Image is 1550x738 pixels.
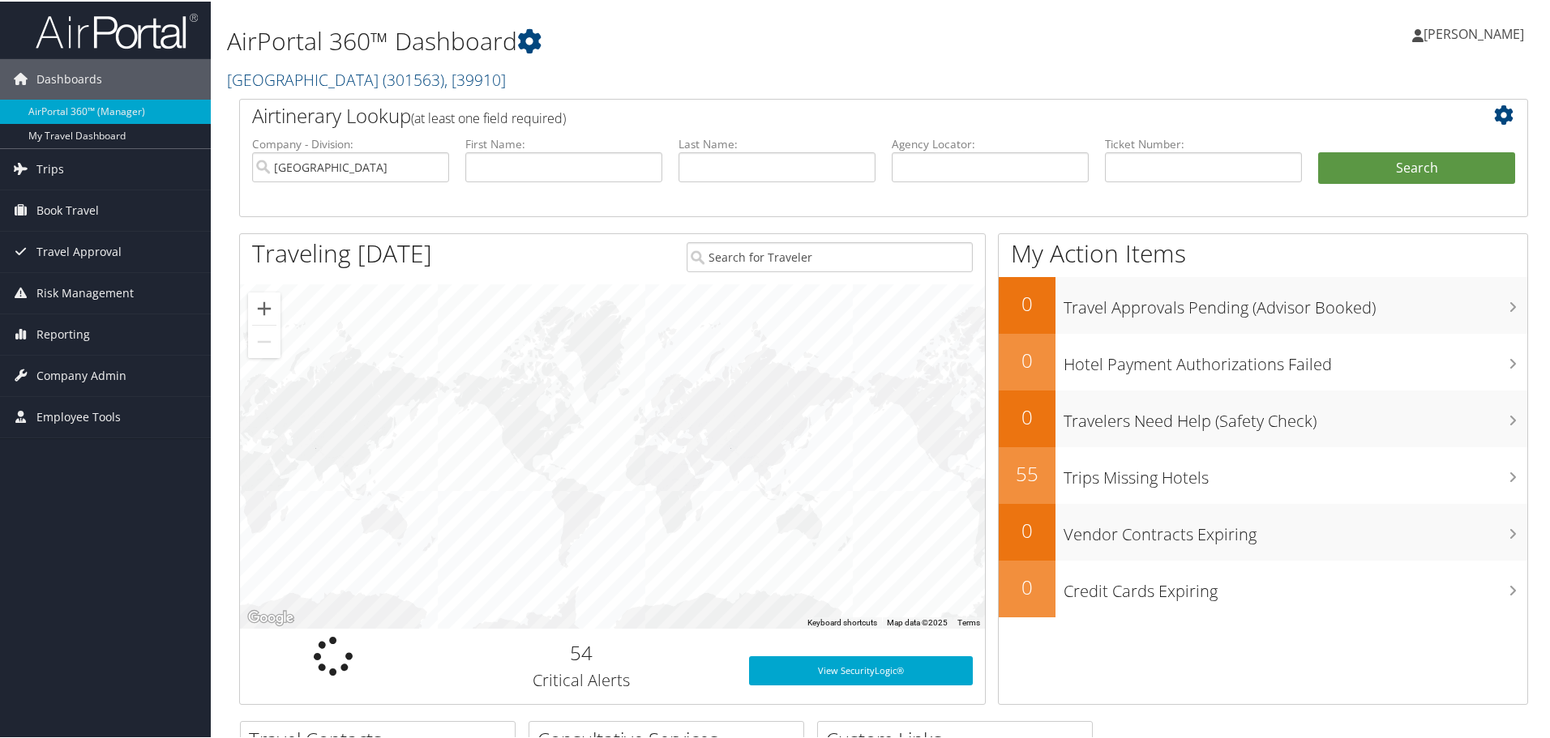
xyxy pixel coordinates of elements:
[1318,151,1515,183] button: Search
[444,67,506,89] span: , [ 39910 ]
[687,241,973,271] input: Search for Traveler
[36,189,99,229] span: Book Travel
[999,275,1527,332] a: 0Travel Approvals Pending (Advisor Booked)
[892,134,1089,151] label: Agency Locator:
[1105,134,1302,151] label: Ticket Number:
[999,502,1527,559] a: 0Vendor Contracts Expiring
[999,402,1055,429] h2: 0
[807,616,877,627] button: Keyboard shortcuts
[252,235,432,269] h1: Traveling [DATE]
[465,134,662,151] label: First Name:
[679,134,876,151] label: Last Name:
[999,559,1527,616] a: 0Credit Cards Expiring
[36,313,90,353] span: Reporting
[999,345,1055,373] h2: 0
[1412,8,1540,57] a: [PERSON_NAME]
[749,655,973,684] a: View SecurityLogic®
[36,58,102,98] span: Dashboards
[999,389,1527,446] a: 0Travelers Need Help (Safety Check)
[36,271,134,312] span: Risk Management
[252,100,1408,128] h2: Airtinerary Lookup
[999,572,1055,599] h2: 0
[244,606,298,627] a: Open this area in Google Maps (opens a new window)
[887,616,948,625] span: Map data ©2025
[248,291,280,323] button: Zoom in
[411,108,566,126] span: (at least one field required)
[1064,343,1527,374] h3: Hotel Payment Authorizations Failed
[1064,400,1527,431] h3: Travelers Need Help (Safety Check)
[252,134,449,151] label: Company - Division:
[1424,23,1524,41] span: [PERSON_NAME]
[999,446,1527,502] a: 55Trips Missing Hotels
[227,23,1103,57] h1: AirPortal 360™ Dashboard
[36,230,122,271] span: Travel Approval
[439,668,725,690] h3: Critical Alerts
[999,332,1527,389] a: 0Hotel Payment Authorizations Failed
[36,354,126,395] span: Company Admin
[244,606,298,627] img: Google
[1064,457,1527,488] h3: Trips Missing Hotels
[383,67,444,89] span: ( 301563 )
[999,515,1055,543] h2: 0
[36,11,198,49] img: airportal-logo.png
[957,616,980,625] a: Terms (opens in new tab)
[227,67,506,89] a: [GEOGRAPHIC_DATA]
[999,235,1527,269] h1: My Action Items
[36,395,121,436] span: Employee Tools
[999,459,1055,486] h2: 55
[1064,514,1527,544] h3: Vendor Contracts Expiring
[439,638,725,665] h2: 54
[248,324,280,356] button: Zoom out
[36,147,64,188] span: Trips
[999,288,1055,316] h2: 0
[1064,287,1527,318] h3: Travel Approvals Pending (Advisor Booked)
[1064,570,1527,601] h3: Credit Cards Expiring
